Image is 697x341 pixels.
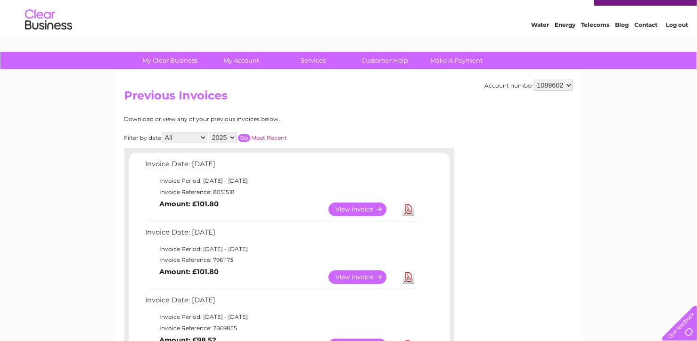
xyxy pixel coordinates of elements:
[328,270,398,284] a: View
[581,40,609,47] a: Telecoms
[666,40,688,47] a: Log out
[124,89,573,107] h2: Previous Invoices
[203,52,280,69] a: My Account
[555,40,575,47] a: Energy
[160,200,219,208] b: Amount: £101.80
[402,270,414,284] a: Download
[25,24,73,53] img: logo.png
[143,226,419,244] td: Invoice Date: [DATE]
[634,40,657,47] a: Contact
[124,116,372,122] div: Download or view any of your previous invoices below.
[143,311,419,323] td: Invoice Period: [DATE] - [DATE]
[126,5,572,46] div: Clear Business is a trading name of Verastar Limited (registered in [GEOGRAPHIC_DATA] No. 3667643...
[402,203,414,216] a: Download
[124,132,372,143] div: Filter by date
[143,323,419,334] td: Invoice Reference: 7869855
[346,52,424,69] a: Customer Help
[143,294,419,311] td: Invoice Date: [DATE]
[143,175,419,187] td: Invoice Period: [DATE] - [DATE]
[143,187,419,198] td: Invoice Reference: 8051518
[143,244,419,255] td: Invoice Period: [DATE] - [DATE]
[615,40,629,47] a: Blog
[143,254,419,266] td: Invoice Reference: 7961173
[160,268,219,276] b: Amount: £101.80
[531,40,549,47] a: Water
[274,52,352,69] a: Services
[485,80,573,91] div: Account number
[328,203,398,216] a: View
[519,5,584,16] a: 0333 014 3131
[131,52,209,69] a: My Clear Business
[418,52,495,69] a: Make A Payment
[143,158,419,175] td: Invoice Date: [DATE]
[252,134,287,141] a: Most Recent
